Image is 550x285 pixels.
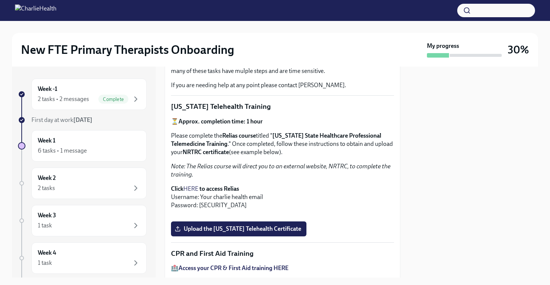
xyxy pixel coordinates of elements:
strong: My progress [427,42,459,50]
p: If you are needing help at any point please contact [PERSON_NAME]. [171,81,394,89]
a: Week -12 tasks • 2 messagesComplete [18,79,147,110]
strong: NRTRC certificate [183,148,229,156]
div: 6 tasks • 1 message [38,147,87,155]
a: Access your CPR & First Aid training HERE [178,264,288,272]
label: Upload the [US_STATE] Telehealth Certificate [171,221,306,236]
h2: New FTE Primary Therapists Onboarding [21,42,234,57]
h6: Week -1 [38,85,57,93]
a: HERE [183,185,198,192]
p: Please complete the titled " ." Once completed, follow these instructions to obtain and upload yo... [171,132,394,156]
p: CPR and First Aid Training [171,249,394,258]
p: [US_STATE] Telehealth Training [171,102,394,111]
span: First day at work [31,116,92,123]
a: Week 41 task [18,242,147,274]
h6: Week 4 [38,249,56,257]
p: Username: Your charlie health email Password: [SECURITY_DATA] [171,185,394,209]
a: Week 22 tasks [18,168,147,199]
div: 1 task [38,259,52,267]
span: Complete [98,96,128,102]
strong: Relias course [222,132,256,139]
p: 🏥 [171,264,394,272]
strong: Approx. completion time: 1 hour [178,118,263,125]
h6: Week 1 [38,137,55,145]
img: CharlieHealth [15,4,56,16]
a: Week 16 tasks • 1 message [18,130,147,162]
div: 1 task [38,221,52,230]
h3: 30% [508,43,529,56]
div: 2 tasks [38,184,55,192]
a: Week 31 task [18,205,147,236]
h6: Week 2 [38,174,56,182]
strong: Click [171,185,183,192]
a: First day at work[DATE] [18,116,147,124]
p: ⏳ [171,117,394,126]
span: Upload the [US_STATE] Telehealth Certificate [176,225,301,233]
strong: to access Relias [199,185,239,192]
strong: [DATE] [73,116,92,123]
h6: Week 3 [38,211,56,220]
div: 2 tasks • 2 messages [38,95,89,103]
em: Note: The Relias course will direct you to an external website, NRTRC, to complete the training. [171,163,391,178]
strong: [US_STATE] State Healthcare Professional Telemedicine Training [171,132,381,147]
